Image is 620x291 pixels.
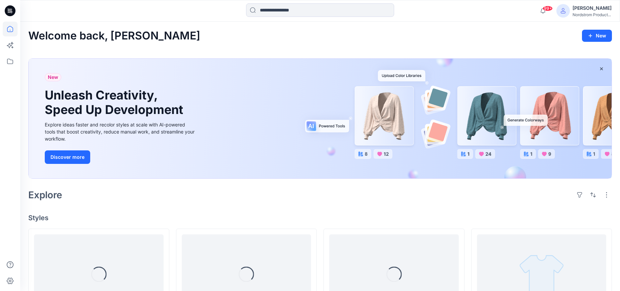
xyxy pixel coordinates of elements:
span: New [48,73,58,81]
a: Discover more [45,150,196,164]
span: 99+ [543,6,553,11]
div: Nordstrom Product... [573,12,612,17]
button: New [582,30,612,42]
h1: Unleash Creativity, Speed Up Development [45,88,186,117]
div: Explore ideas faster and recolor styles at scale with AI-powered tools that boost creativity, red... [45,121,196,142]
div: [PERSON_NAME] [573,4,612,12]
h2: Welcome back, [PERSON_NAME] [28,30,200,42]
svg: avatar [560,8,566,13]
h4: Styles [28,214,612,222]
h2: Explore [28,190,62,200]
button: Discover more [45,150,90,164]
